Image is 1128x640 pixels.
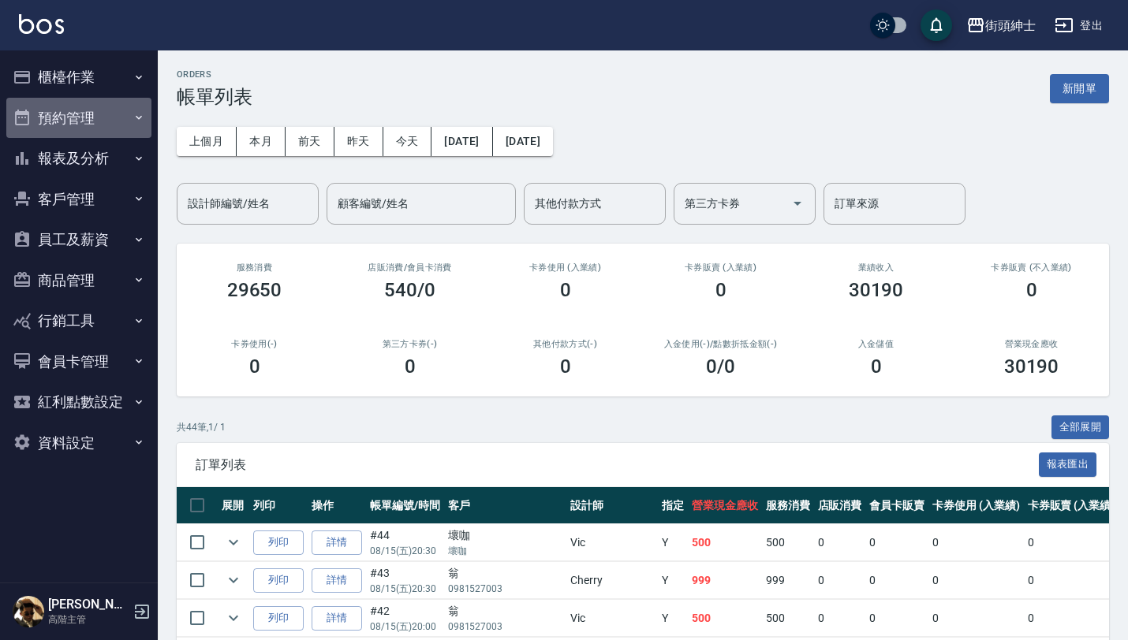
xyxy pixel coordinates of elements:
button: 商品管理 [6,260,151,301]
button: 紅利點數設定 [6,381,151,422]
td: 0 [1024,562,1119,599]
button: 員工及薪資 [6,219,151,260]
p: 08/15 (五) 20:30 [370,582,440,596]
h3: 0 [715,279,726,301]
th: 帳單編號/時間 [366,487,444,524]
th: 展開 [218,487,249,524]
button: 報表及分析 [6,138,151,179]
div: 翁 [448,603,562,620]
h3: 30190 [1004,355,1059,378]
td: Cherry [566,562,658,599]
p: 高階主管 [48,612,129,627]
th: 列印 [249,487,308,524]
td: Vic [566,600,658,637]
td: Vic [566,524,658,561]
h3: 服務消費 [196,262,313,273]
h2: 卡券販賣 (入業績) [662,262,779,273]
td: 0 [1024,600,1119,637]
th: 卡券使用 (入業績) [928,487,1024,524]
button: 預約管理 [6,98,151,139]
h3: 0 [560,279,571,301]
p: 08/15 (五) 20:30 [370,544,440,558]
td: 500 [688,524,762,561]
div: 翁 [448,565,562,582]
h2: 營業現金應收 [973,339,1090,349]
td: 0 [865,562,928,599]
h2: 卡券使用 (入業績) [506,262,624,273]
h5: [PERSON_NAME] [48,597,129,612]
h2: 卡券使用(-) [196,339,313,349]
h3: 30190 [849,279,904,301]
td: 0 [928,524,1024,561]
th: 客戶 [444,487,566,524]
td: 0 [814,524,866,561]
button: 報表匯出 [1039,452,1097,477]
h3: 0 [1026,279,1037,301]
button: 昨天 [334,127,383,156]
td: Y [658,524,688,561]
td: 0 [865,524,928,561]
button: 上個月 [177,127,237,156]
th: 會員卡販賣 [865,487,928,524]
button: expand row [222,606,245,630]
div: 壞咖 [448,527,562,544]
td: #42 [366,600,444,637]
td: Y [658,562,688,599]
div: 街頭紳士 [985,16,1036,35]
th: 操作 [308,487,366,524]
h2: 其他付款方式(-) [506,339,624,349]
img: Logo [19,14,64,34]
button: 資料設定 [6,422,151,463]
button: expand row [222,530,245,554]
h3: 0 /0 [706,355,735,378]
h2: 店販消費 /會員卡消費 [351,262,469,273]
button: 今天 [383,127,432,156]
button: 列印 [253,530,304,555]
td: 0 [928,600,1024,637]
h3: 540/0 [384,279,435,301]
td: 0 [1024,524,1119,561]
td: 999 [762,562,814,599]
button: 客戶管理 [6,179,151,220]
button: 全部展開 [1051,415,1110,440]
p: 共 44 筆, 1 / 1 [177,420,226,434]
th: 指定 [658,487,688,524]
h3: 0 [249,355,260,378]
button: 櫃檯作業 [6,57,151,98]
h2: 第三方卡券(-) [351,339,469,349]
p: 0981527003 [448,620,562,634]
th: 設計師 [566,487,658,524]
button: 登出 [1048,11,1109,40]
h3: 29650 [227,279,282,301]
h3: 0 [871,355,882,378]
td: Y [658,600,688,637]
span: 訂單列表 [196,457,1039,473]
button: 行銷工具 [6,300,151,341]
h2: 卡券販賣 (不入業績) [973,262,1090,273]
a: 詳情 [312,606,362,631]
p: 壞咖 [448,544,562,558]
button: 本月 [237,127,286,156]
button: 前天 [286,127,334,156]
th: 營業現金應收 [688,487,762,524]
button: save [921,9,952,41]
h2: 業績收入 [817,262,935,273]
p: 0981527003 [448,582,562,596]
th: 店販消費 [814,487,866,524]
h2: ORDERS [177,69,252,80]
p: 08/15 (五) 20:00 [370,620,440,634]
td: 500 [688,600,762,637]
td: 0 [928,562,1024,599]
h3: 0 [560,355,571,378]
th: 卡券販賣 (入業績) [1024,487,1119,524]
button: 列印 [253,568,304,593]
button: 新開單 [1050,74,1109,103]
th: 服務消費 [762,487,814,524]
a: 報表匯出 [1039,456,1097,471]
td: 999 [688,562,762,599]
a: 詳情 [312,530,362,555]
td: 0 [865,600,928,637]
button: 街頭紳士 [960,9,1042,42]
button: Open [785,191,810,216]
button: 列印 [253,606,304,631]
